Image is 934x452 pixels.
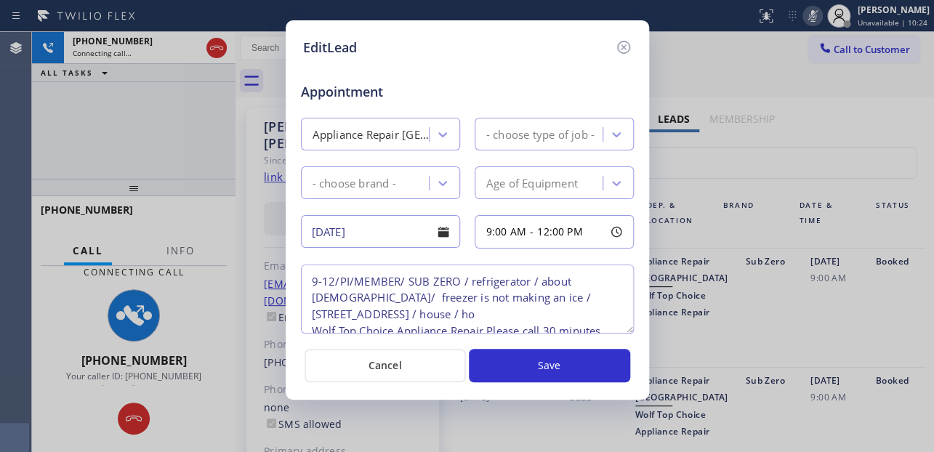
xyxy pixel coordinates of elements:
div: Age of Equipment [486,175,578,192]
div: Appliance Repair [GEOGRAPHIC_DATA] [313,126,430,143]
span: Appointment [301,82,410,102]
span: 12:00 PM [537,225,583,238]
span: - [530,225,534,238]
input: - choose date - [301,215,460,248]
textarea: 9-12/PI/MEMBER/ SUB ZERO / refrigerator / about [DEMOGRAPHIC_DATA]/ freezer is not making an ice ... [301,265,634,334]
div: - choose brand - [313,175,396,192]
div: - choose type of job - [486,126,595,143]
h5: EditLead [303,38,357,57]
span: 9:00 AM [486,225,526,238]
button: Save [469,349,630,382]
button: Cancel [305,349,466,382]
